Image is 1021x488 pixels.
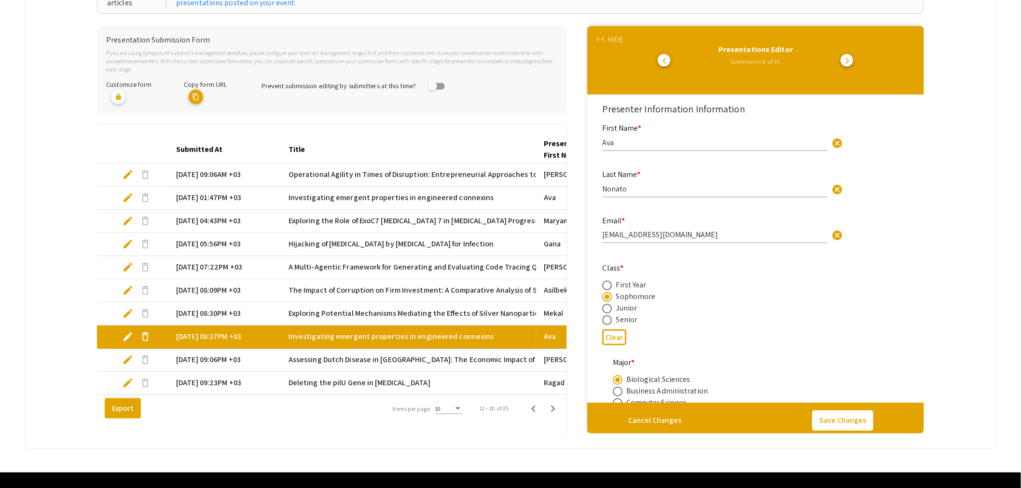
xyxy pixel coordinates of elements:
[7,445,41,481] iframe: Chat
[602,102,909,116] div: Presenter Information Information
[289,331,494,342] span: Investigating emergent properties in engineered connexins
[139,285,151,296] span: delete
[168,163,281,187] mat-cell: [DATE] 09:06AM +03
[543,399,563,418] button: Next page
[616,279,646,291] div: First Year
[536,279,648,302] mat-cell: Asilbek
[289,285,683,296] span: The Impact of Corruption on Firm Investment: A Comparative Analysis of Shariah-Compliant and Non-...
[544,138,632,161] div: Presenter Information 1 First Name
[289,238,494,250] span: Hijacking of [MEDICAL_DATA] by [MEDICAL_DATA] for Infection
[621,410,689,431] button: Cancel Changes
[139,215,151,227] span: delete
[602,230,828,240] input: Type Here
[262,81,416,90] span: Prevent submission editing by submitters at this time?
[289,261,567,273] span: A Multi-Agentic Framework for Generating and Evaluating Code Tracing Questions
[106,49,557,74] p: If you are using Symposium’s abstract management workflow, please configure your abstract managem...
[168,256,281,279] mat-cell: [DATE] 07:22PM +03
[122,331,134,342] span: edit
[607,34,623,45] div: HIDE
[105,398,141,419] button: Export
[480,404,509,413] div: 11 – 20 of 35
[536,325,648,349] mat-cell: Ava
[289,308,633,319] span: Exploring Potential Mechanisms Mediating the Effects of Silver Nanoparticles on [MEDICAL_DATA] Cells
[602,137,828,148] input: Type Here
[602,329,626,345] button: Clear
[536,187,648,210] mat-cell: Ava
[168,302,281,325] mat-cell: [DATE] 08:30PM +03
[168,233,281,256] mat-cell: [DATE] 05:56PM +03
[544,138,641,161] div: Presenter Information 1 First Name
[122,238,134,250] span: edit
[139,192,151,203] span: delete
[831,184,843,195] span: cancel
[168,325,281,349] mat-cell: [DATE] 08:37PM +03
[602,123,641,133] mat-label: First Name
[626,397,687,408] div: Computer Science
[616,302,637,314] div: Junior
[536,233,648,256] mat-cell: Gana
[122,261,134,273] span: edit
[536,256,648,279] mat-cell: [PERSON_NAME]
[111,90,125,104] mat-icon: lock
[289,215,631,227] span: Exploring the Role of ExoC7 [MEDICAL_DATA] 7 in [MEDICAL_DATA] Progression via CRISPR/Cas9 Editing
[626,374,690,385] div: Biological Sciences
[122,215,134,227] span: edit
[536,302,648,325] mat-cell: Mekal
[536,163,648,187] mat-cell: [PERSON_NAME]
[289,144,314,155] div: Title
[616,314,637,325] div: Senior
[831,137,843,149] span: cancel
[289,354,591,366] span: Assessing Dutch Disease in [GEOGRAPHIC_DATA]: The Economic Impact of Oil Dependence
[122,285,134,296] span: edit
[106,35,557,44] h6: Presentation Submission Form
[122,169,134,180] span: edit
[595,36,601,42] span: arrow_forward_ios
[524,399,543,418] button: Previous page
[289,192,494,203] span: Investigating emergent properties in engineered connexins
[139,261,151,273] span: delete
[289,169,702,180] span: Operational Agility in Times of Disruption: Entrepreneurial Approaches to Process Adaptation and ...
[393,405,432,413] div: Items per page:
[718,44,793,54] span: Presentations Editor
[602,184,828,194] input: Type Here
[536,372,648,395] mat-cell: Ragad
[658,54,670,67] button: go to previous presentation
[139,308,151,319] span: delete
[176,144,222,155] div: Submitted At
[189,90,203,104] mat-icon: copy URL
[106,80,152,89] span: Customize form
[828,133,847,152] button: Clear
[122,192,134,203] span: edit
[616,291,655,302] div: Sophomore
[122,377,134,389] span: edit
[139,331,151,342] span: delete
[168,349,281,372] mat-cell: [DATE] 09:06PM +03
[168,210,281,233] mat-cell: [DATE] 04:43PM +03
[843,57,851,65] span: arrow_forward_ios
[168,372,281,395] mat-cell: [DATE] 09:23PM +03
[602,169,640,179] mat-label: Last Name
[289,144,305,155] div: Title
[602,216,625,226] mat-label: Email
[122,308,134,319] span: edit
[536,349,648,372] mat-cell: [PERSON_NAME]
[662,57,670,65] span: arrow_back_ios
[602,263,623,273] mat-label: Class
[831,230,843,241] span: cancel
[139,169,151,180] span: delete
[435,406,462,412] mat-select: Items per page:
[168,187,281,210] mat-cell: [DATE] 01:47PM +03
[168,279,281,302] mat-cell: [DATE] 08:09PM +03
[184,80,227,89] span: Copy form URL
[122,354,134,366] span: edit
[289,377,430,389] span: Deleting the pilU Gene in [MEDICAL_DATA]
[828,179,847,198] button: Clear
[139,354,151,366] span: delete
[587,26,924,433] app-edit-wrapper: Presentations Editor
[613,357,635,367] mat-label: Major
[601,36,607,42] span: arrow_back_ios
[812,410,873,431] button: Save Changes
[139,377,151,389] span: delete
[139,238,151,250] span: delete
[435,405,441,412] span: 10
